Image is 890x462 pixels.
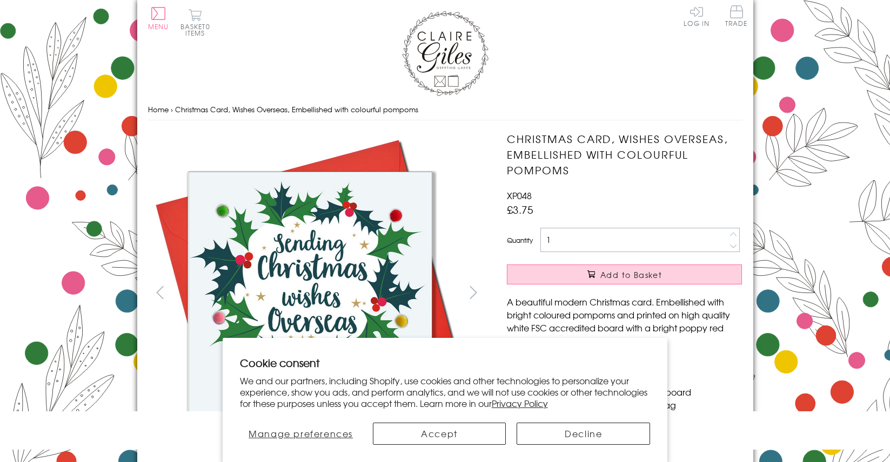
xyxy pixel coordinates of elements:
a: Home [148,104,169,114]
span: Christmas Card, Wishes Overseas, Embellished with colourful pompoms [175,104,418,114]
button: Basket0 items [180,9,210,36]
a: Log In [684,5,710,26]
button: Decline [517,423,650,445]
a: Trade [725,5,748,29]
span: XP048 [507,189,532,202]
button: next [461,280,485,304]
span: Menu [148,22,169,31]
span: Manage preferences [249,427,353,440]
p: A beautiful modern Christmas card. Embellished with bright coloured pompoms and printed on high q... [507,295,742,347]
button: Menu [148,7,169,30]
button: Add to Basket [507,264,742,284]
nav: breadcrumbs [148,99,742,121]
span: › [171,104,173,114]
img: Claire Giles Greetings Cards [402,11,489,96]
img: Christmas Card, Wishes Overseas, Embellished with colourful pompoms [148,131,472,455]
h2: Cookie consent [240,355,651,370]
span: 0 items [185,22,210,38]
img: Christmas Card, Wishes Overseas, Embellished with colourful pompoms [485,131,809,454]
button: Accept [373,423,506,445]
span: Add to Basket [600,269,662,280]
button: prev [148,280,172,304]
span: Trade [725,5,748,26]
a: Privacy Policy [492,397,548,410]
h1: Christmas Card, Wishes Overseas, Embellished with colourful pompoms [507,131,742,178]
p: We and our partners, including Shopify, use cookies and other technologies to personalize your ex... [240,375,651,409]
span: £3.75 [507,202,533,217]
button: Manage preferences [240,423,362,445]
label: Quantity [507,235,533,245]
